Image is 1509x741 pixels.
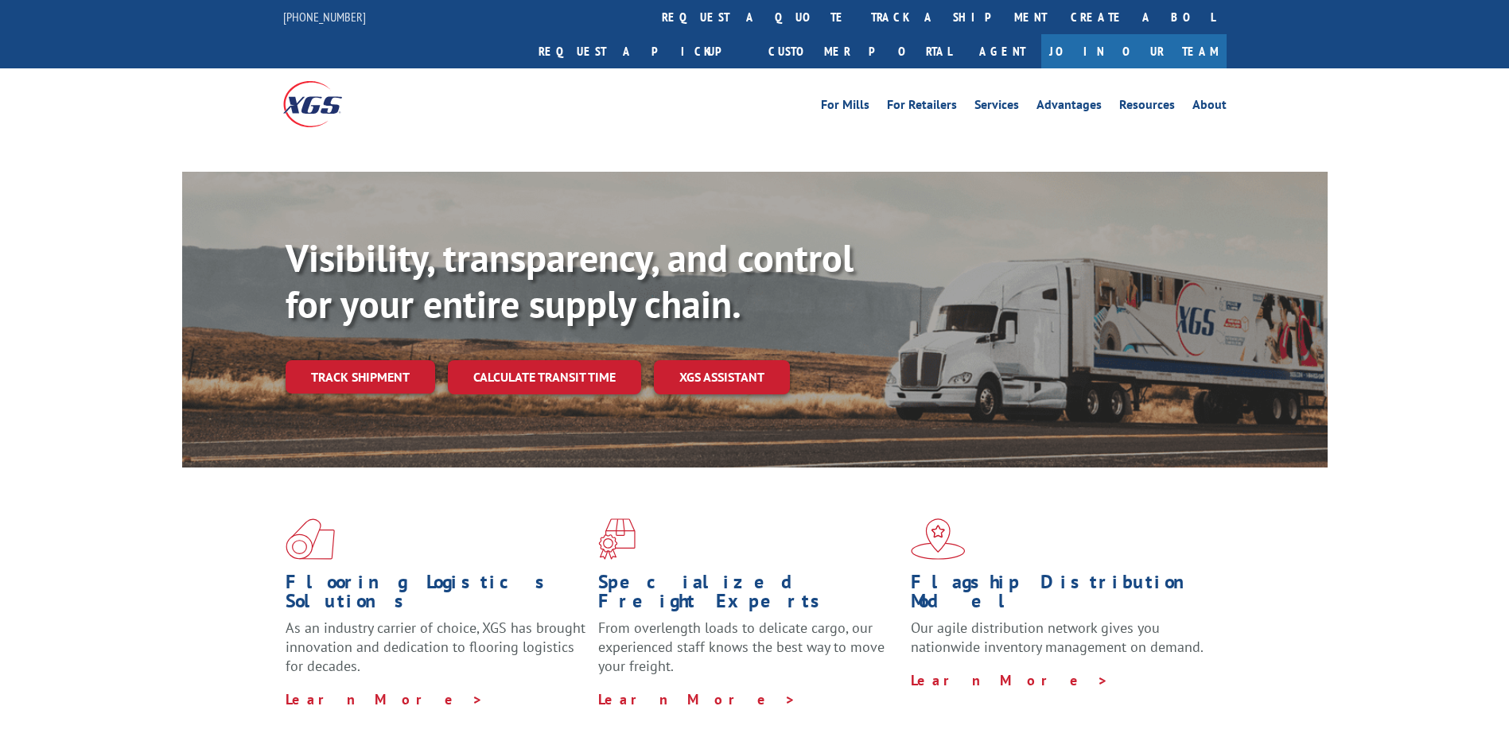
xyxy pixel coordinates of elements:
[911,572,1211,619] h1: Flagship Distribution Model
[911,518,966,560] img: xgs-icon-flagship-distribution-model-red
[448,360,641,394] a: Calculate transit time
[756,34,963,68] a: Customer Portal
[887,99,957,116] a: For Retailers
[286,619,585,675] span: As an industry carrier of choice, XGS has brought innovation and dedication to flooring logistics...
[598,572,899,619] h1: Specialized Freight Experts
[598,518,636,560] img: xgs-icon-focused-on-flooring-red
[654,360,790,394] a: XGS ASSISTANT
[1036,99,1102,116] a: Advantages
[598,690,796,708] a: Learn More >
[1192,99,1227,116] a: About
[286,572,586,619] h1: Flooring Logistics Solutions
[286,233,854,328] b: Visibility, transparency, and control for your entire supply chain.
[598,619,899,689] p: From overlength loads to delicate cargo, our experienced staff knows the best way to move your fr...
[1041,34,1227,68] a: Join Our Team
[911,619,1204,656] span: Our agile distribution network gives you nationwide inventory management on demand.
[286,360,435,394] a: Track shipment
[963,34,1041,68] a: Agent
[283,9,366,25] a: [PHONE_NUMBER]
[821,99,869,116] a: For Mills
[1119,99,1175,116] a: Resources
[527,34,756,68] a: Request a pickup
[286,518,335,560] img: xgs-icon-total-supply-chain-intelligence-red
[911,671,1109,689] a: Learn More >
[974,99,1019,116] a: Services
[286,690,484,708] a: Learn More >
